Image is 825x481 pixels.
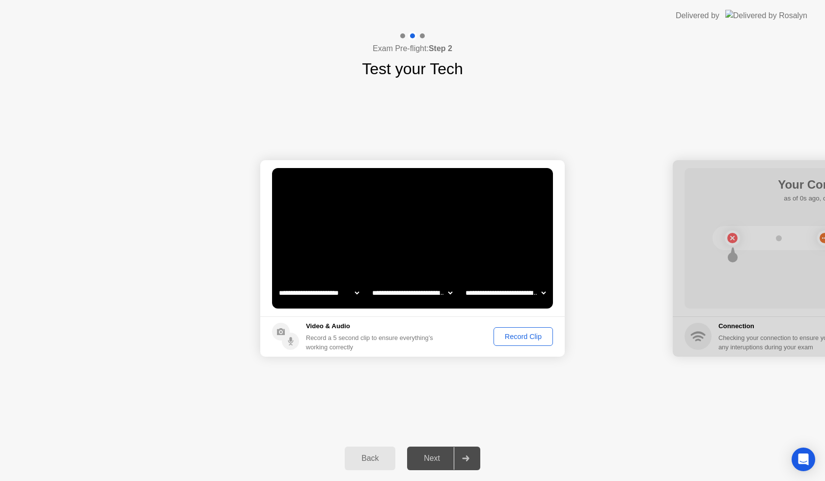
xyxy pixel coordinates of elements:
select: Available cameras [277,283,361,303]
h5: Video & Audio [306,321,437,331]
select: Available microphones [464,283,548,303]
div: Delivered by [676,10,719,22]
b: Step 2 [429,44,452,53]
div: Record Clip [497,333,550,340]
div: Open Intercom Messenger [792,448,815,471]
div: Next [410,454,454,463]
div: Back [348,454,392,463]
select: Available speakers [370,283,454,303]
button: Record Clip [494,327,553,346]
button: Back [345,447,395,470]
h4: Exam Pre-flight: [373,43,452,55]
button: Next [407,447,480,470]
img: Delivered by Rosalyn [725,10,807,21]
div: Record a 5 second clip to ensure everything’s working correctly [306,333,437,352]
h1: Test your Tech [362,57,463,81]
